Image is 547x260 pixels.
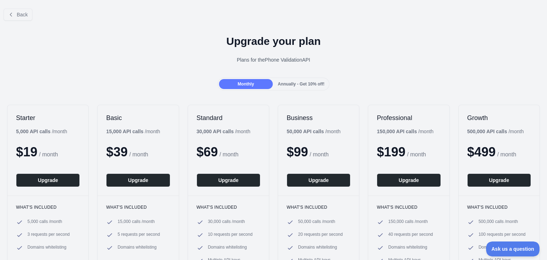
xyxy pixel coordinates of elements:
[377,145,405,159] span: $ 199
[197,145,218,159] span: $ 69
[467,145,496,159] span: $ 499
[377,128,433,135] div: / month
[287,114,350,122] h2: Business
[197,114,260,122] h2: Standard
[287,145,308,159] span: $ 99
[287,129,324,134] b: 50,000 API calls
[467,129,507,134] b: 500,000 API calls
[377,114,441,122] h2: Professional
[287,128,340,135] div: / month
[467,128,524,135] div: / month
[467,114,531,122] h2: Growth
[486,241,540,256] iframe: Toggle Customer Support
[197,129,234,134] b: 30,000 API calls
[377,129,417,134] b: 150,000 API calls
[197,128,250,135] div: / month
